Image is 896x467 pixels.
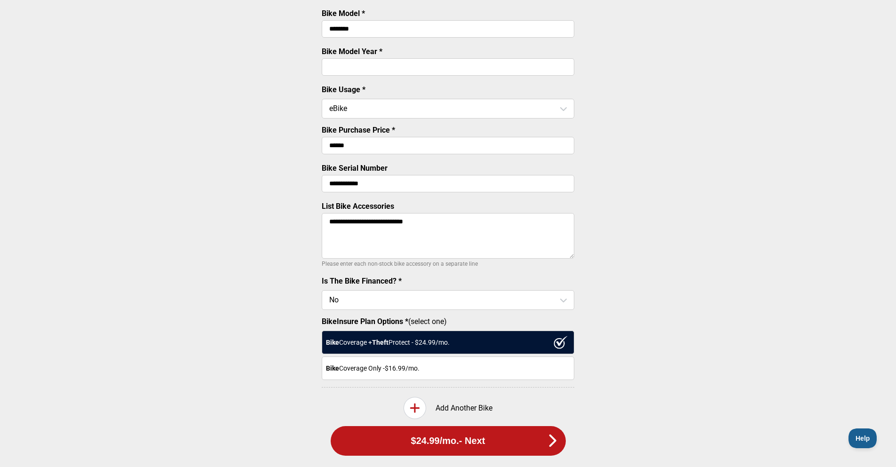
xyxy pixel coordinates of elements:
[848,428,877,448] iframe: Toggle Customer Support
[322,356,574,380] div: Coverage Only - $16.99 /mo.
[554,336,568,349] img: ux1sgP1Haf775SAghJI38DyDlYP+32lKFAAAAAElFTkSuQmCC
[322,164,388,173] label: Bike Serial Number
[322,331,574,354] div: Coverage + Protect - $ 24.99 /mo.
[322,397,574,419] div: Add Another Bike
[331,426,566,456] button: $24.99/mo.- Next
[326,339,339,346] strong: Bike
[322,9,365,18] label: Bike Model *
[322,202,394,211] label: List Bike Accessories
[322,126,395,135] label: Bike Purchase Price *
[372,339,389,346] strong: Theft
[326,364,339,372] strong: Bike
[322,317,408,326] strong: BikeInsure Plan Options *
[440,435,459,446] span: /mo.
[322,258,574,269] p: Please enter each non-stock bike accessory on a separate line
[322,47,382,56] label: Bike Model Year *
[322,317,574,326] label: (select one)
[322,277,402,285] label: Is The Bike Financed? *
[322,85,365,94] label: Bike Usage *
